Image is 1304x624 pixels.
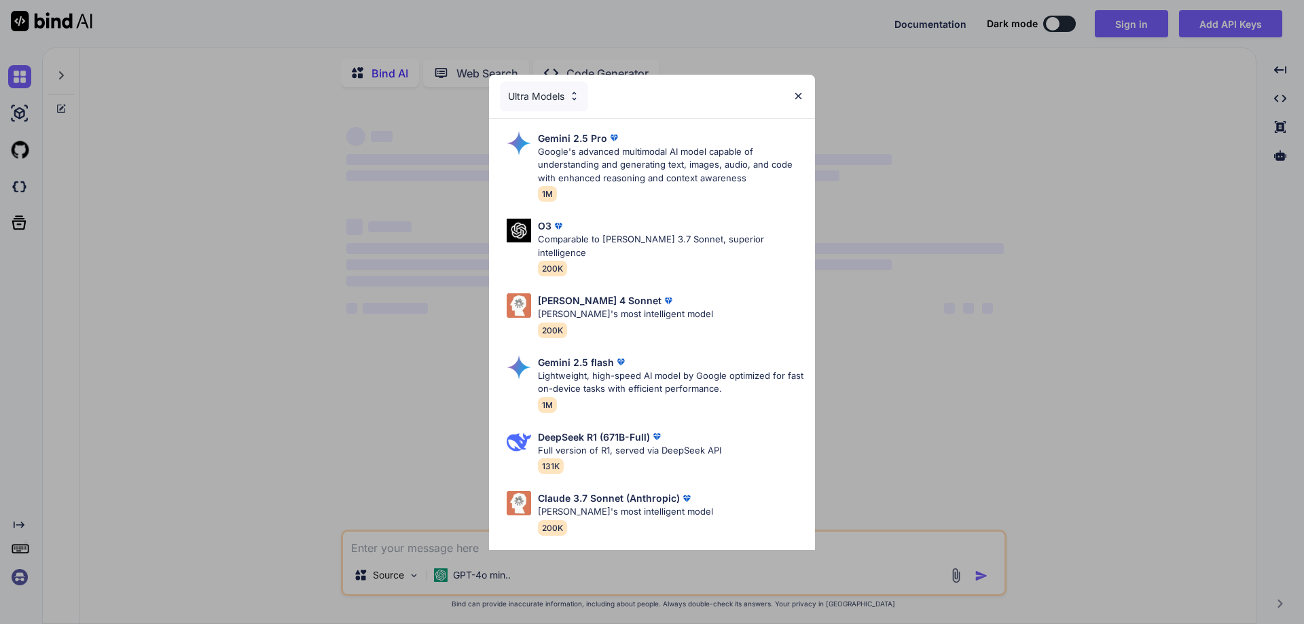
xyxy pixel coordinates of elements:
span: 200K [538,261,567,276]
p: [PERSON_NAME]'s most intelligent model [538,308,713,321]
p: Gemini 2.5 Pro [538,131,607,145]
p: [PERSON_NAME]'s most intelligent model [538,505,713,519]
div: Ultra Models [500,81,588,111]
img: premium [607,131,621,145]
img: Pick Models [507,219,531,242]
span: 200K [538,323,567,338]
img: close [793,90,804,102]
img: Pick Models [568,90,580,102]
img: Pick Models [507,131,531,155]
span: 131K [538,458,564,474]
p: Comparable to [PERSON_NAME] 3.7 Sonnet, superior intelligence [538,233,804,259]
img: Pick Models [507,430,531,454]
p: Gemini 2.5 flash [538,355,614,369]
p: O3 [538,219,551,233]
p: Lightweight, high-speed AI model by Google optimized for fast on-device tasks with efficient perf... [538,369,804,396]
span: 1M [538,397,557,413]
span: 200K [538,520,567,536]
img: Pick Models [507,355,531,380]
p: DeepSeek R1 (671B-Full) [538,430,650,444]
span: 1M [538,186,557,202]
img: premium [662,294,675,308]
img: premium [614,355,628,369]
p: Claude 3.7 Sonnet (Anthropic) [538,491,680,505]
img: Pick Models [507,491,531,515]
p: [PERSON_NAME] 4 Sonnet [538,293,662,308]
img: Pick Models [507,293,531,318]
p: Google's advanced multimodal AI model capable of understanding and generating text, images, audio... [538,145,804,185]
img: premium [650,430,664,443]
img: premium [680,492,693,505]
img: premium [551,219,565,233]
p: Full version of R1, served via DeepSeek API [538,444,721,458]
